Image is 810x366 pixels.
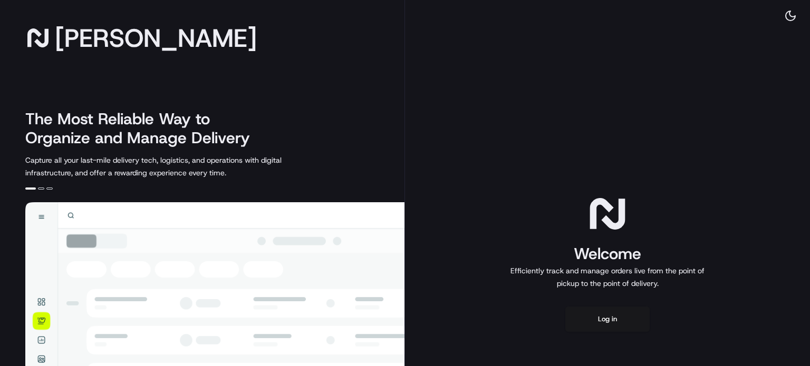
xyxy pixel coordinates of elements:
h2: The Most Reliable Way to Organize and Manage Delivery [25,110,262,147]
p: Efficiently track and manage orders live from the point of pickup to the point of delivery. [506,264,709,290]
h1: Welcome [506,243,709,264]
button: Log in [565,306,650,332]
span: [PERSON_NAME] [55,27,257,48]
p: Capture all your last-mile delivery tech, logistics, and operations with digital infrastructure, ... [25,154,329,179]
